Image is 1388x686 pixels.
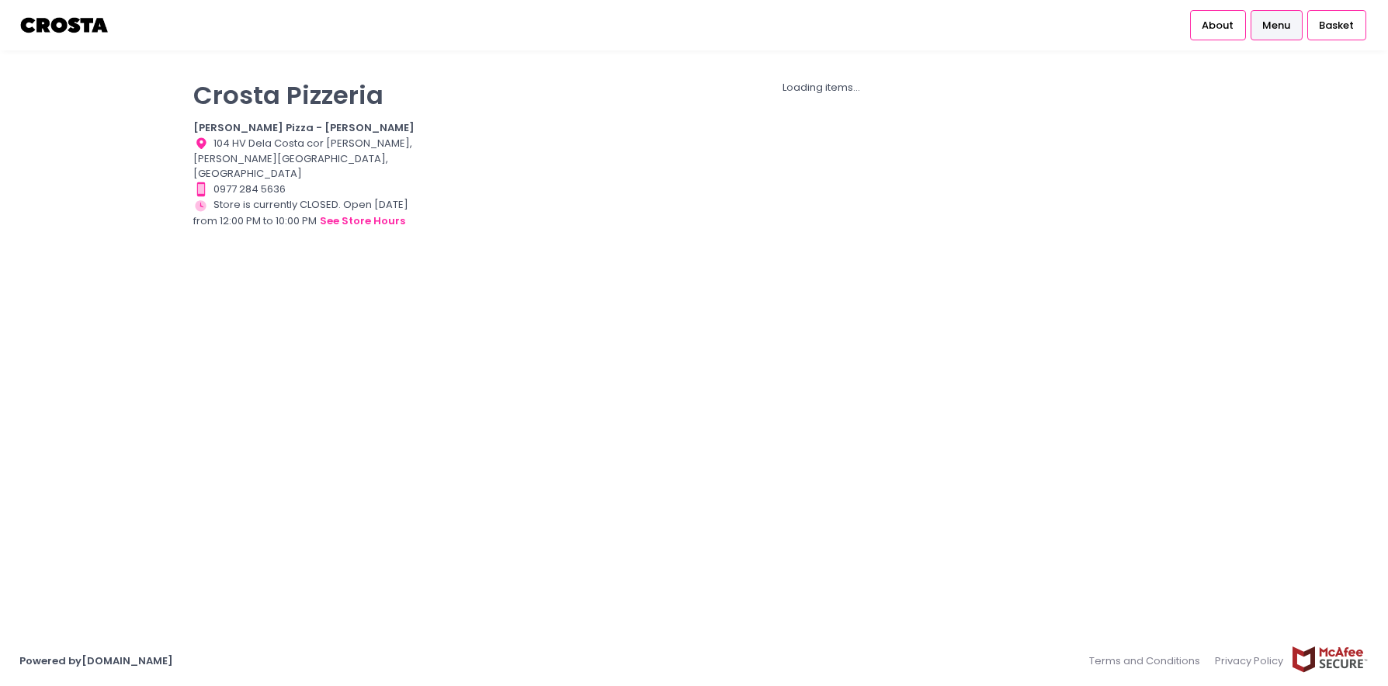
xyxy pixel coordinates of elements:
[449,80,1195,95] div: Loading items...
[1251,10,1303,40] a: Menu
[193,182,429,197] div: 0977 284 5636
[19,12,110,39] img: logo
[193,197,429,230] div: Store is currently CLOSED. Open [DATE] from 12:00 PM to 10:00 PM
[1202,18,1234,33] span: About
[1089,646,1208,676] a: Terms and Conditions
[1262,18,1290,33] span: Menu
[193,136,429,182] div: 104 HV Dela Costa cor [PERSON_NAME], [PERSON_NAME][GEOGRAPHIC_DATA], [GEOGRAPHIC_DATA]
[319,213,406,230] button: see store hours
[19,653,173,668] a: Powered by[DOMAIN_NAME]
[193,80,429,110] p: Crosta Pizzeria
[1291,646,1369,673] img: mcafee-secure
[1208,646,1292,676] a: Privacy Policy
[193,120,415,135] b: [PERSON_NAME] Pizza - [PERSON_NAME]
[1319,18,1354,33] span: Basket
[1190,10,1246,40] a: About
